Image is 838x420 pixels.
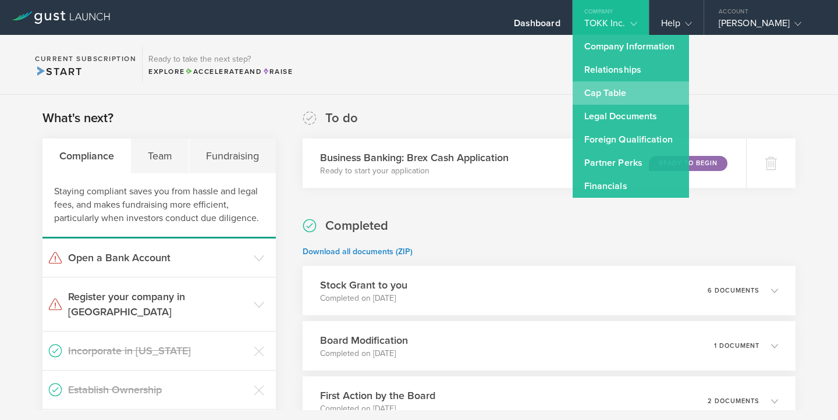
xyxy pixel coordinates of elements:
[320,348,408,360] p: Completed on [DATE]
[189,138,275,173] div: Fundraising
[131,138,189,173] div: Team
[780,364,838,420] iframe: Chat Widget
[320,293,407,304] p: Completed on [DATE]
[719,17,818,35] div: [PERSON_NAME]
[148,55,293,63] h3: Ready to take the next step?
[185,67,262,76] span: and
[303,138,746,188] div: Business Banking: Brex Cash ApplicationReady to start your applicationReady to Begin
[320,388,435,403] h3: First Action by the Board
[320,277,407,293] h3: Stock Grant to you
[320,165,509,177] p: Ready to start your application
[325,218,388,234] h2: Completed
[262,67,293,76] span: Raise
[35,55,136,62] h2: Current Subscription
[185,67,244,76] span: Accelerate
[68,382,248,397] h3: Establish Ownership
[68,343,248,358] h3: Incorporate in [US_STATE]
[661,17,692,35] div: Help
[42,173,276,239] div: Staying compliant saves you from hassle and legal fees, and makes fundraising more efficient, par...
[320,403,435,415] p: Completed on [DATE]
[320,333,408,348] h3: Board Modification
[514,17,560,35] div: Dashboard
[68,289,248,319] h3: Register your company in [GEOGRAPHIC_DATA]
[35,65,82,78] span: Start
[148,66,293,77] div: Explore
[320,150,509,165] h3: Business Banking: Brex Cash Application
[708,287,759,294] p: 6 documents
[42,110,113,127] h2: What's next?
[142,47,299,83] div: Ready to take the next step?ExploreAccelerateandRaise
[68,250,248,265] h3: Open a Bank Account
[325,110,358,127] h2: To do
[303,247,413,257] a: Download all documents (ZIP)
[714,343,759,349] p: 1 document
[584,17,637,35] div: TOKK Inc.
[42,138,131,173] div: Compliance
[708,398,759,404] p: 2 documents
